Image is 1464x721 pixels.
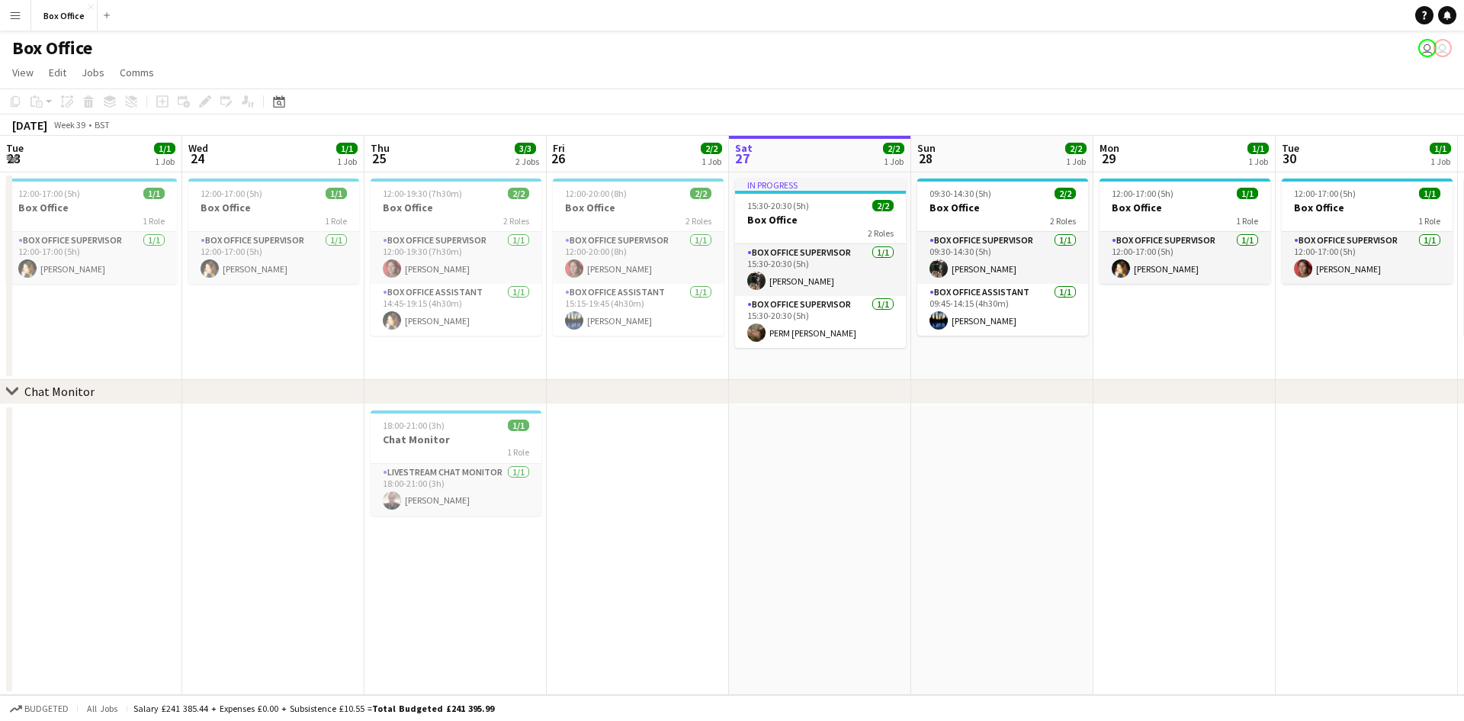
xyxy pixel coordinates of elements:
app-job-card: 12:00-17:00 (5h)1/1Box Office1 RoleBox Office Supervisor1/112:00-17:00 (5h)[PERSON_NAME] [6,179,177,284]
span: 2 Roles [1050,215,1076,227]
app-card-role: Box Office Supervisor1/115:30-20:30 (5h)[PERSON_NAME] [735,244,906,296]
span: Tue [6,141,24,155]
span: 12:00-19:30 (7h30m) [383,188,462,199]
span: 2/2 [701,143,722,154]
app-card-role: Livestream Chat Monitor1/118:00-21:00 (3h)[PERSON_NAME] [371,464,541,516]
h3: Box Office [1100,201,1270,214]
div: 1 Job [155,156,175,167]
span: 28 [915,150,936,167]
span: 1/1 [154,143,175,154]
span: 12:00-17:00 (5h) [1294,188,1356,199]
h3: Box Office [1282,201,1453,214]
span: 26 [551,150,565,167]
app-card-role: Box Office Supervisor1/112:00-17:00 (5h)[PERSON_NAME] [1100,232,1270,284]
span: Comms [120,66,154,79]
button: Budgeted [8,700,71,717]
div: 1 Job [1248,156,1268,167]
span: 23 [4,150,24,167]
span: 30 [1279,150,1299,167]
app-user-avatar: Visitor Services [1433,39,1452,57]
span: 1/1 [1237,188,1258,199]
app-card-role: Box Office Assistant1/115:15-19:45 (4h30m)[PERSON_NAME] [553,284,724,336]
app-card-role: Box Office Supervisor1/112:00-17:00 (5h)[PERSON_NAME] [188,232,359,284]
span: 25 [368,150,390,167]
span: 1 Role [143,215,165,227]
app-card-role: Box Office Supervisor1/112:00-17:00 (5h)[PERSON_NAME] [6,232,177,284]
div: Chat Monitor [24,384,95,399]
div: In progress [735,179,906,191]
span: 2 Roles [685,215,711,227]
div: 1 Job [701,156,721,167]
a: Edit [43,63,72,82]
span: 2/2 [883,143,904,154]
div: 1 Job [1430,156,1450,167]
span: 1/1 [143,188,165,199]
span: 12:00-17:00 (5h) [1112,188,1173,199]
span: Jobs [82,66,104,79]
app-user-avatar: Millie Haldane [1418,39,1437,57]
span: 2/2 [508,188,529,199]
span: Total Budgeted £241 395.99 [372,703,494,714]
span: All jobs [84,703,120,714]
div: 1 Job [337,156,357,167]
h3: Box Office [371,201,541,214]
span: 27 [733,150,753,167]
span: Wed [188,141,208,155]
a: Jobs [75,63,111,82]
h3: Box Office [553,201,724,214]
h3: Box Office [917,201,1088,214]
span: View [12,66,34,79]
app-job-card: 12:00-20:00 (8h)2/2Box Office2 RolesBox Office Supervisor1/112:00-20:00 (8h)[PERSON_NAME]Box Offi... [553,179,724,336]
span: 15:30-20:30 (5h) [747,200,809,211]
app-card-role: Box Office Assistant1/109:45-14:15 (4h30m)[PERSON_NAME] [917,284,1088,336]
div: 1 Job [884,156,904,167]
span: 1/1 [1247,143,1269,154]
span: 1 Role [1236,215,1258,227]
div: 2 Jobs [515,156,539,167]
app-card-role: Box Office Supervisor1/115:30-20:30 (5h)PERM [PERSON_NAME] [735,296,906,348]
app-card-role: Box Office Supervisor1/112:00-19:30 (7h30m)[PERSON_NAME] [371,232,541,284]
app-job-card: 18:00-21:00 (3h)1/1Chat Monitor1 RoleLivestream Chat Monitor1/118:00-21:00 (3h)[PERSON_NAME] [371,410,541,516]
span: 12:00-17:00 (5h) [18,188,80,199]
span: 2 Roles [503,215,529,227]
span: 1 Role [325,215,347,227]
span: 12:00-17:00 (5h) [201,188,262,199]
span: 3/3 [515,143,536,154]
div: 1 Job [1066,156,1086,167]
app-job-card: In progress15:30-20:30 (5h)2/2Box Office2 RolesBox Office Supervisor1/115:30-20:30 (5h)[PERSON_NA... [735,179,906,348]
span: Sat [735,141,753,155]
h3: Box Office [6,201,177,214]
app-job-card: 12:00-17:00 (5h)1/1Box Office1 RoleBox Office Supervisor1/112:00-17:00 (5h)[PERSON_NAME] [1100,179,1270,284]
h3: Box Office [188,201,359,214]
div: BST [95,119,110,130]
span: 24 [186,150,208,167]
span: 12:00-20:00 (8h) [565,188,627,199]
span: 09:30-14:30 (5h) [929,188,991,199]
app-job-card: 12:00-19:30 (7h30m)2/2Box Office2 RolesBox Office Supervisor1/112:00-19:30 (7h30m)[PERSON_NAME]Bo... [371,179,541,336]
div: [DATE] [12,117,47,133]
a: View [6,63,40,82]
span: 2/2 [1055,188,1076,199]
app-card-role: Box Office Supervisor1/112:00-17:00 (5h)[PERSON_NAME] [1282,232,1453,284]
app-card-role: Box Office Assistant1/114:45-19:15 (4h30m)[PERSON_NAME] [371,284,541,336]
a: Comms [114,63,160,82]
h3: Box Office [735,213,906,227]
span: 1 Role [1418,215,1440,227]
span: Tue [1282,141,1299,155]
span: 2/2 [690,188,711,199]
h1: Box Office [12,37,92,60]
h3: Chat Monitor [371,433,541,446]
span: 2 Roles [868,227,894,239]
app-job-card: 09:30-14:30 (5h)2/2Box Office2 RolesBox Office Supervisor1/109:30-14:30 (5h)[PERSON_NAME]Box Offi... [917,179,1088,336]
span: 1/1 [326,188,347,199]
span: Week 39 [50,119,88,130]
span: 18:00-21:00 (3h) [383,420,445,431]
app-job-card: 12:00-17:00 (5h)1/1Box Office1 RoleBox Office Supervisor1/112:00-17:00 (5h)[PERSON_NAME] [1282,179,1453,284]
